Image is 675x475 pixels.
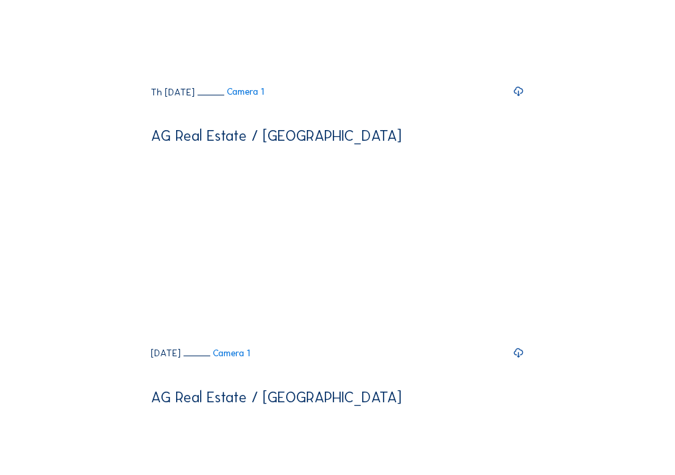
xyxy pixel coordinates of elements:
[151,129,402,143] div: AG Real Estate / [GEOGRAPHIC_DATA]
[183,349,250,358] a: Camera 1
[151,348,181,358] div: [DATE]
[151,152,524,339] video: Your browser does not support the video tag.
[151,87,195,97] div: Th [DATE]
[197,87,264,96] a: Camera 1
[151,390,402,405] div: AG Real Estate / [GEOGRAPHIC_DATA]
